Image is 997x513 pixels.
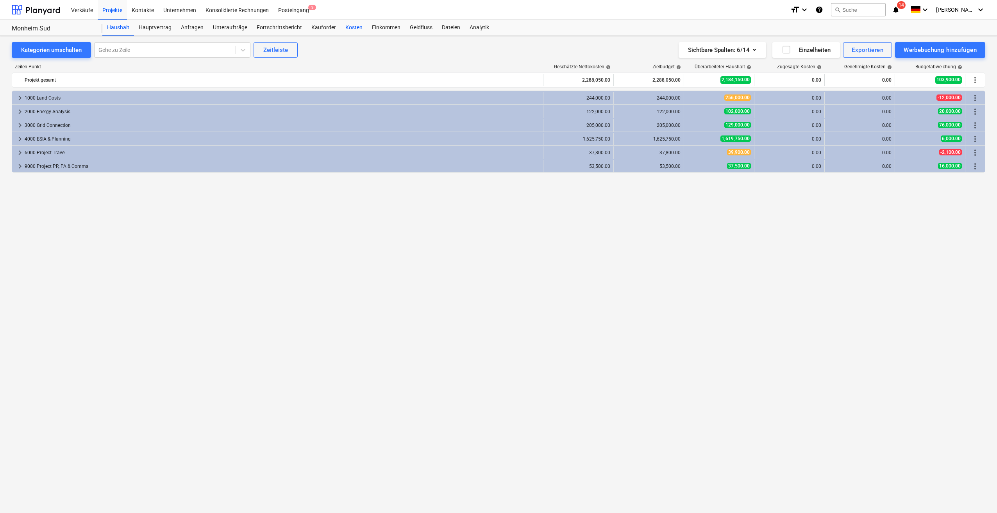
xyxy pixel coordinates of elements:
div: 0.00 [758,136,821,142]
button: Sichtbare Spalten:6/14 [679,42,766,58]
div: Kosten [341,20,367,36]
button: Werbebuchung hinzufügen [895,42,985,58]
span: 39,900.00 [727,149,751,155]
i: keyboard_arrow_down [920,5,930,14]
span: 20,000.00 [938,108,962,114]
span: help [815,65,822,69]
span: keyboard_arrow_right [15,121,25,130]
div: 53,500.00 [547,164,610,169]
div: Kategorien umschalten [21,45,82,55]
span: -2,100.00 [939,149,962,155]
div: 9000 Project PR, PA & Comms [25,160,540,173]
div: Exportieren [852,45,883,55]
div: Sichtbare Spalten : 6/14 [688,45,757,55]
i: Wissensbasis [815,5,823,14]
span: Mehr Aktionen [970,121,980,130]
a: Analytik [465,20,494,36]
div: 244,000.00 [547,95,610,101]
div: 4000 ESIA & Planning [25,133,540,145]
div: Fortschrittsbericht [252,20,307,36]
button: Exportieren [843,42,892,58]
div: Zeilen-Punkt [12,64,544,69]
a: Anfragen [176,20,208,36]
a: Kauforder [307,20,341,36]
span: help [675,65,681,69]
span: 37,500.00 [727,163,751,169]
button: Kategorien umschalten [12,42,91,58]
span: keyboard_arrow_right [15,162,25,171]
span: 102,000.00 [724,108,751,114]
div: Monheim Sud [12,25,93,33]
div: Chat-Widget [958,476,997,513]
div: Werbebuchung hinzufügen [904,45,977,55]
i: format_size [790,5,800,14]
iframe: Chat Widget [958,476,997,513]
button: Einzelheiten [772,42,840,58]
div: 1,625,750.00 [547,136,610,142]
span: keyboard_arrow_right [15,148,25,157]
div: 0.00 [828,150,892,155]
div: 0.00 [758,95,821,101]
span: 256,000.00 [724,94,751,101]
div: 0.00 [828,95,892,101]
div: 0.00 [828,109,892,114]
div: 0.00 [758,109,821,114]
div: 6000 Project Travel [25,146,540,159]
div: Überarbeiteter Haushalt [695,64,751,69]
span: keyboard_arrow_right [15,93,25,103]
span: Mehr Aktionen [970,134,980,144]
span: help [745,65,751,69]
a: Einkommen [367,20,405,36]
button: Zeitleiste [254,42,298,58]
span: 129,000.00 [724,122,751,128]
div: Zielbudget [652,64,681,69]
div: Zugesagte Kosten [777,64,822,69]
div: Zeitleiste [263,45,288,55]
span: Mehr Aktionen [970,148,980,157]
div: 0.00 [828,136,892,142]
span: search [834,7,841,13]
div: 0.00 [758,123,821,128]
div: Budgetabweichung [915,64,962,69]
div: 1,625,750.00 [617,136,681,142]
div: 0.00 [828,164,892,169]
span: keyboard_arrow_right [15,107,25,116]
div: 37,800.00 [617,150,681,155]
span: 2,184,150.00 [720,76,751,84]
span: 14 [897,1,906,9]
div: 0.00 [758,74,821,86]
div: 53,500.00 [617,164,681,169]
i: keyboard_arrow_down [800,5,809,14]
span: Mehr Aktionen [970,107,980,116]
div: Projekt gesamt [25,74,540,86]
div: 2,288,050.00 [617,74,681,86]
div: Einzelheiten [782,45,831,55]
span: help [886,65,892,69]
a: Dateien [437,20,465,36]
span: 1,619,750.00 [720,135,751,142]
span: -12,000.00 [936,94,962,101]
div: 0.00 [758,164,821,169]
i: keyboard_arrow_down [976,5,985,14]
div: 1000 Land Costs [25,92,540,104]
div: 122,000.00 [617,109,681,114]
button: Suche [831,3,886,16]
a: Unteraufträge [208,20,252,36]
a: Geldfluss [405,20,437,36]
a: Haushalt [102,20,134,36]
span: 76,000.00 [938,122,962,128]
a: Hauptvertrag [134,20,176,36]
span: Mehr Aktionen [970,93,980,103]
div: Geschätzte Nettokosten [554,64,611,69]
div: Genehmigte Kosten [844,64,892,69]
div: 0.00 [828,123,892,128]
div: 0.00 [828,74,892,86]
span: Mehr Aktionen [970,162,980,171]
